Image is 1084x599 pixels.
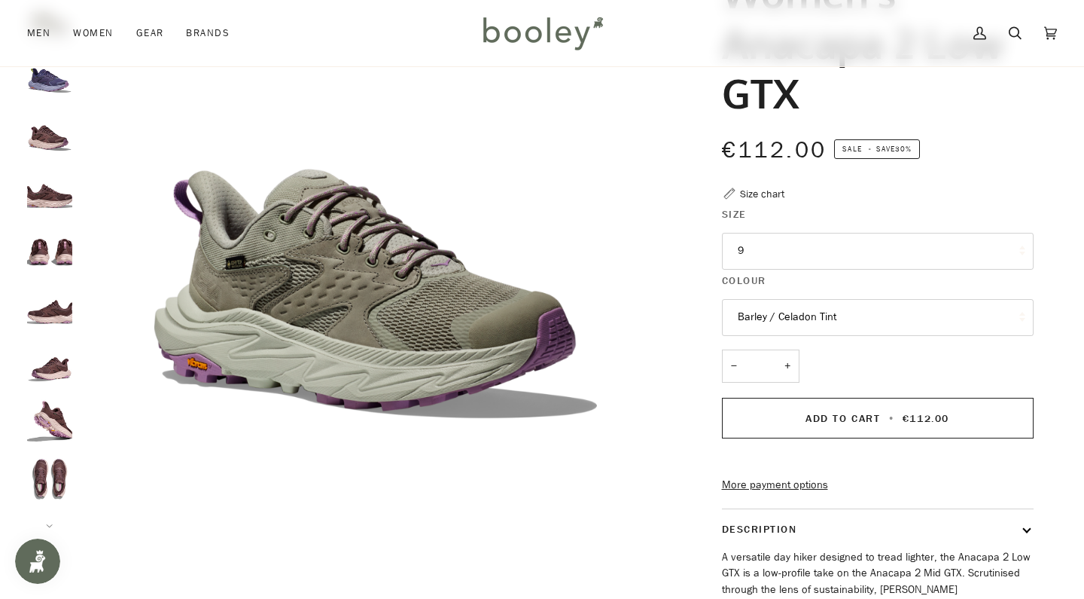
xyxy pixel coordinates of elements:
[27,167,72,212] img: Hoka Women's Anacapa 2 Low GTX Smoky Quartz / Cosmic Pearl - Booley Galway
[722,350,799,384] input: Quantity
[722,477,1034,494] a: More payment options
[27,283,72,329] img: Hoka Women's Anacapa 2 Low GTX Smoky Quartz / Cosmic Pearl - Booley Galway
[136,26,164,41] span: Gear
[27,26,50,41] span: Men
[834,139,920,159] span: Save
[903,411,949,426] span: €112.00
[885,411,899,426] span: •
[722,299,1034,336] button: Barley / Celadon Tint
[722,135,827,166] span: €112.00
[775,350,799,384] button: +
[722,509,1034,549] button: Description
[27,225,72,270] img: Hoka Women's Anacapa 2 Low GTX Smoky Quartz / Cosmic Pearl - Booley Galway
[740,186,784,202] div: Size chart
[15,539,60,584] iframe: Button to open loyalty program pop-up
[722,233,1034,270] button: 9
[842,143,861,154] span: Sale
[73,26,113,41] span: Women
[477,11,608,55] img: Booley
[27,457,72,502] img: Hoka Women's Anacapa 2 Low GTX Smoky Quartz / Cosmic Pearl - Booley Galway
[722,398,1034,439] button: Add to Cart • €112.00
[895,143,912,154] span: 30%
[722,273,766,289] span: Colour
[186,26,230,41] span: Brands
[805,411,880,426] span: Add to Cart
[27,399,72,444] img: Hoka Women's Anacapa 2 Low GTX Smoky Quartz / Cosmic Pearl - Booley Galway
[864,143,876,154] em: •
[722,206,747,222] span: Size
[27,52,72,97] img: Hoka Women's Anacapa 2 Low GTX Meteor / Cosmic Sky - Booley Galway
[27,341,72,386] img: Hoka Women's Anacapa 2 Low GTX Smoky Quartz / Cosmic Pearl - Booley Galway
[722,350,746,384] button: −
[27,110,72,155] img: Hoka Women's Anacapa 2 Low GTX Smoky Quartz / Cosmic Pearl - Booley Galway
